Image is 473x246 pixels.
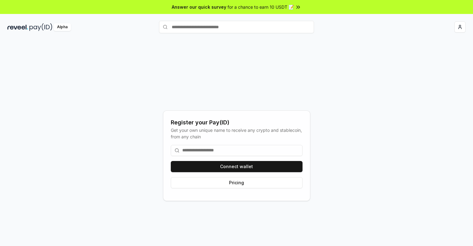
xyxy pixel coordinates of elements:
span: Answer our quick survey [172,4,226,10]
div: Alpha [54,23,71,31]
div: Register your Pay(ID) [171,118,303,127]
span: for a chance to earn 10 USDT 📝 [228,4,294,10]
img: reveel_dark [7,23,28,31]
img: pay_id [29,23,52,31]
div: Get your own unique name to receive any crypto and stablecoin, from any chain [171,127,303,140]
button: Pricing [171,177,303,188]
button: Connect wallet [171,161,303,172]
